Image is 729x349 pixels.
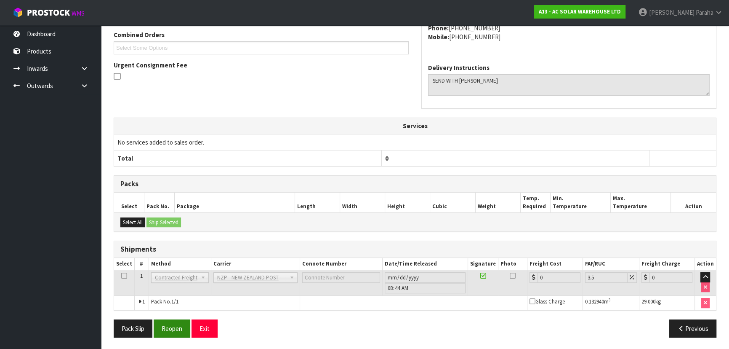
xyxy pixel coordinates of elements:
button: Ship Selected [146,217,181,228]
label: Urgent Consignment Fee [114,61,187,70]
label: Delivery Instructions [428,63,490,72]
button: Previous [669,319,716,338]
strong: phone [428,24,449,32]
input: Connote Number [302,272,380,283]
th: Date/Time Released [382,258,468,270]
th: Weight [475,193,520,212]
td: Pack No. [149,296,300,310]
th: Width [340,193,385,212]
button: Exit [192,319,218,338]
th: Freight Cost [527,258,583,270]
a: A13 - AC SOLAR WAREHOUSE LTD [534,5,625,19]
th: Length [295,193,340,212]
span: Contracted Freight [155,273,197,283]
th: Package [174,193,295,212]
span: [PERSON_NAME] [649,8,694,16]
strong: mobile [428,33,449,41]
th: Carrier [211,258,300,270]
small: WMS [72,9,85,17]
img: cube-alt.png [13,7,23,18]
button: Pack Slip [114,319,152,338]
span: 1/1 [171,298,178,305]
th: Photo [498,258,527,270]
button: Reopen [154,319,190,338]
input: Freight Charge [649,272,692,283]
input: Freight Adjustment [585,272,628,283]
th: # [135,258,149,270]
th: Method [149,258,211,270]
th: Cubic [430,193,475,212]
span: 1 [140,272,143,279]
th: Services [114,118,716,134]
th: Pack No. [144,193,175,212]
th: Select [114,258,135,270]
span: 29.000 [641,298,655,305]
span: Paraha [696,8,713,16]
span: 0 [385,154,388,162]
th: Freight Charge [639,258,694,270]
h3: Shipments [120,245,710,253]
span: ProStock [27,7,70,18]
span: 1 [142,298,145,305]
th: Connote Number [300,258,382,270]
td: kg [639,296,694,310]
sup: 3 [609,297,611,303]
input: Freight Cost [537,272,580,283]
label: Combined Orders [114,30,165,39]
strong: A13 - AC SOLAR WAREHOUSE LTD [539,8,621,15]
th: Signature [468,258,498,270]
th: Action [671,193,716,212]
address: [PHONE_NUMBER] [PHONE_NUMBER] [428,24,710,42]
th: Temp. Required [520,193,551,212]
th: Min. Temperature [551,193,611,212]
th: Select [114,193,144,212]
span: 0.132940 [585,298,604,305]
span: NZP - NEW ZEALAND POST [217,273,287,283]
th: Action [694,258,716,270]
th: Height [385,193,430,212]
h3: Packs [120,180,710,188]
th: Max. Temperature [611,193,671,212]
button: Select All [120,217,145,228]
td: m [583,296,639,310]
td: No services added to sales order. [114,134,716,150]
th: FAF/RUC [583,258,639,270]
th: Total [114,150,382,166]
span: Glass Charge [529,298,565,305]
